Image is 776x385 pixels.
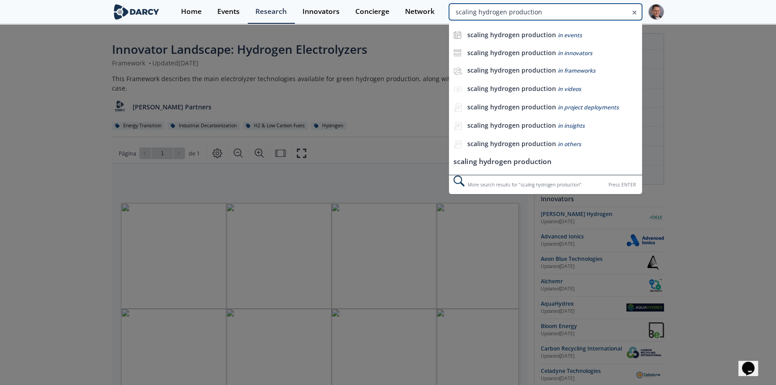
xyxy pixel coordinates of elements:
input: Advanced Search [449,4,642,20]
b: scaling hydrogen production [467,121,556,130]
b: scaling hydrogen production [467,84,556,93]
img: Profile [648,4,664,20]
span: in insights [558,122,585,130]
span: in innovators [558,49,592,57]
img: icon [453,31,461,39]
span: in events [558,31,582,39]
img: icon [453,49,461,57]
b: scaling hydrogen production [467,48,556,57]
div: Research [255,8,287,15]
span: in project deployments [558,104,619,111]
iframe: chat widget [738,349,767,376]
b: scaling hydrogen production [467,139,556,148]
div: Press ENTER [608,180,636,190]
b: scaling hydrogen production [467,66,556,74]
li: scaling hydrogen production [449,154,642,170]
span: in others [558,140,581,148]
div: Network [405,8,435,15]
b: scaling hydrogen production [467,103,556,111]
div: Home [181,8,202,15]
div: Innovators [302,8,340,15]
span: in videos [558,85,581,93]
b: scaling hydrogen production [467,30,556,39]
img: logo-wide.svg [112,4,161,20]
div: Events [217,8,240,15]
span: in frameworks [558,67,595,74]
div: More search results for " scaling hydrogen production " [449,175,642,194]
div: Concierge [355,8,389,15]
